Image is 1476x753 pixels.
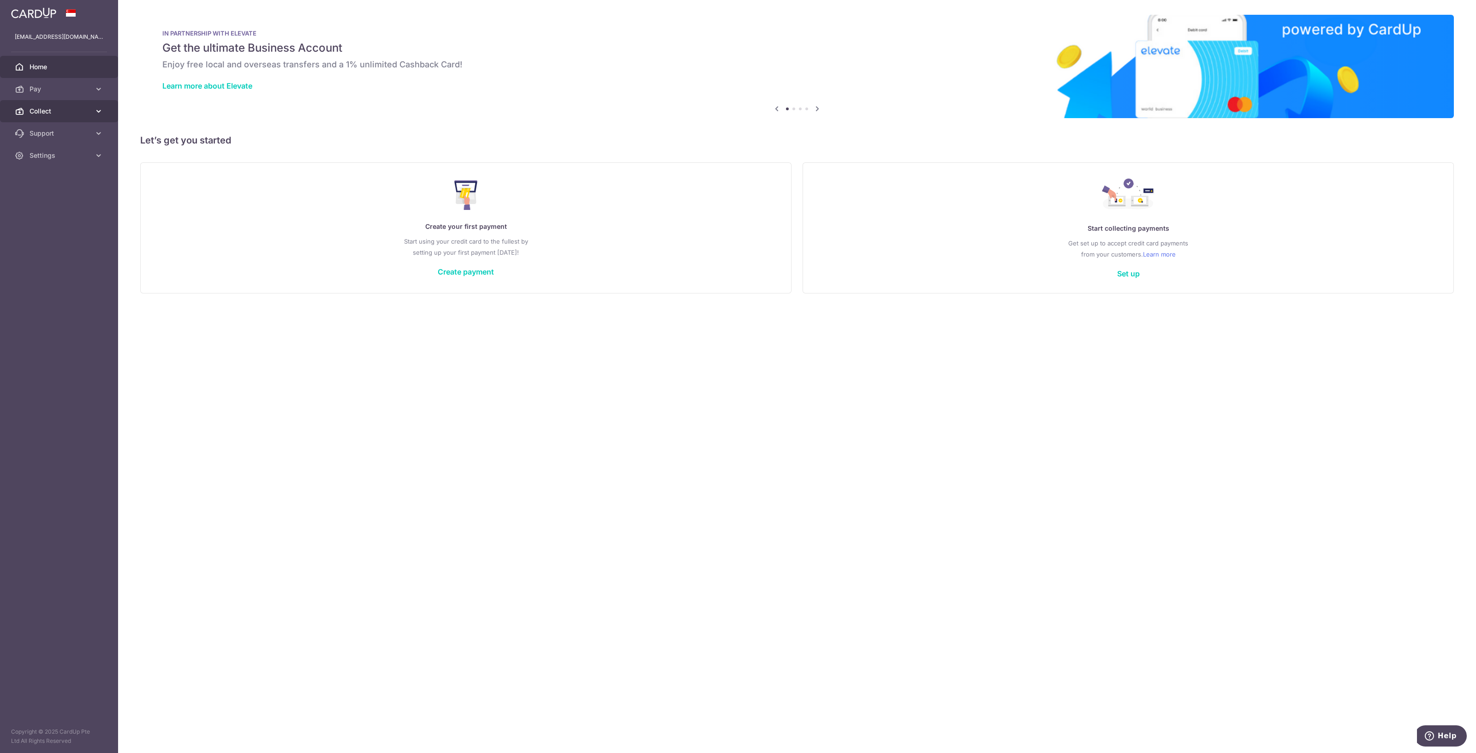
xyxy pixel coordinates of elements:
[1143,249,1176,260] a: Learn more
[821,223,1435,234] p: Start collecting payments
[438,267,494,276] a: Create payment
[30,107,90,116] span: Collect
[30,62,90,72] span: Home
[30,84,90,94] span: Pay
[162,30,1432,37] p: IN PARTNERSHIP WITH ELEVATE
[30,129,90,138] span: Support
[162,81,252,90] a: Learn more about Elevate
[821,238,1435,260] p: Get set up to accept credit card payments from your customers.
[140,15,1454,118] img: Renovation banner
[140,133,1454,148] h5: Let’s get you started
[11,7,56,18] img: CardUp
[159,221,773,232] p: Create your first payment
[1117,269,1140,278] a: Set up
[1417,725,1467,748] iframe: Opens a widget where you can find more information
[162,41,1432,55] h5: Get the ultimate Business Account
[159,236,773,258] p: Start using your credit card to the fullest by setting up your first payment [DATE]!
[162,59,1432,70] h6: Enjoy free local and overseas transfers and a 1% unlimited Cashback Card!
[30,151,90,160] span: Settings
[15,32,103,42] p: [EMAIL_ADDRESS][DOMAIN_NAME]
[1102,179,1155,212] img: Collect Payment
[454,180,478,210] img: Make Payment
